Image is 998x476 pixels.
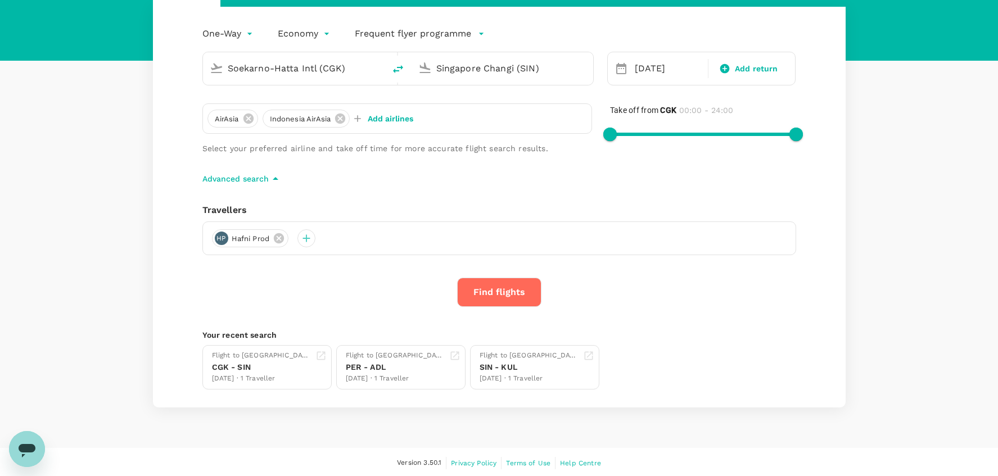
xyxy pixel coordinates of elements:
div: SIN - KUL [480,361,579,373]
div: HPHafni Prod [212,229,289,247]
div: Indonesia AirAsia [263,110,350,128]
div: Flight to [GEOGRAPHIC_DATA] [212,350,311,361]
p: Advanced search [202,173,269,184]
button: Open [585,67,588,69]
span: Version 3.50.1 [397,457,441,469]
p: Add airlines [368,113,413,124]
button: Frequent flyer programme [355,27,485,40]
a: Privacy Policy [451,457,496,469]
button: Open [377,67,379,69]
div: [DATE] · 1 Traveller [480,373,579,384]
div: CGK - SIN [212,361,311,373]
iframe: Button to launch messaging window [9,431,45,467]
div: [DATE] · 1 Traveller [346,373,445,384]
input: Going to [436,60,570,77]
div: Travellers [202,203,796,217]
div: [DATE] · 1 Traveller [212,373,311,384]
button: Advanced search [202,172,282,185]
a: Terms of Use [506,457,550,469]
button: Add airlines [354,108,413,129]
span: Hafni Prod [225,233,277,244]
div: Flight to [GEOGRAPHIC_DATA] [346,350,445,361]
span: Add return [735,63,778,75]
div: AirAsia [207,110,258,128]
span: Privacy Policy [451,459,496,467]
input: Depart from [228,60,361,77]
a: Help Centre [560,457,601,469]
span: Indonesia AirAsia [263,114,338,125]
span: Help Centre [560,459,601,467]
p: Select your preferred airline and take off time for more accurate flight search results. [202,143,592,154]
span: Terms of Use [506,459,550,467]
div: Flight to [GEOGRAPHIC_DATA] [480,350,579,361]
div: PER - ADL [346,361,445,373]
div: [DATE] [630,57,706,80]
div: HP [215,232,228,245]
span: Take off from [610,106,676,115]
div: One-Way [202,25,255,43]
p: Your recent search [202,329,796,341]
p: Frequent flyer programme [355,27,471,40]
div: Economy [278,25,332,43]
button: delete [385,56,412,83]
button: Find flights [457,278,541,307]
span: AirAsia [208,114,246,125]
span: 00:00 - 24:00 [679,106,733,115]
b: CGK [660,106,676,115]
